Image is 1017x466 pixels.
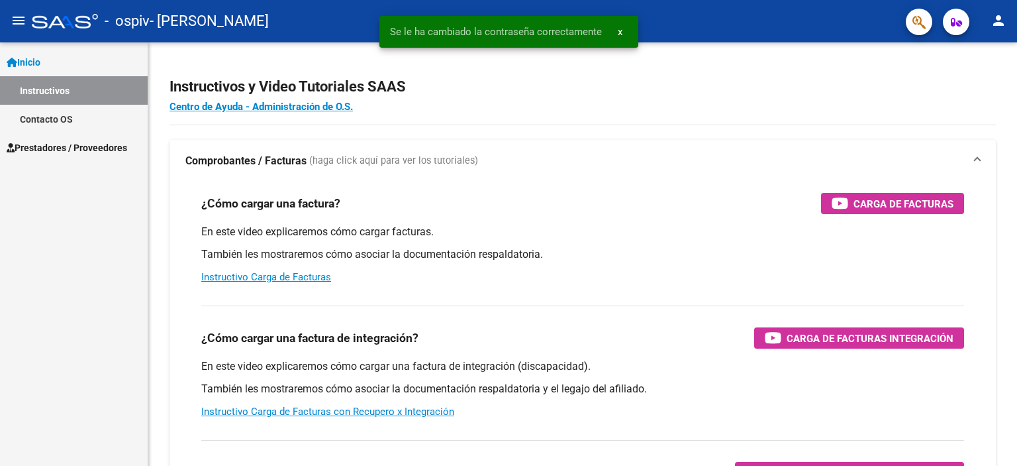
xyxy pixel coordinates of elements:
p: En este video explicaremos cómo cargar una factura de integración (discapacidad). [201,359,964,374]
span: (haga click aquí para ver los tutoriales) [309,154,478,168]
span: - ospiv [105,7,150,36]
h3: ¿Cómo cargar una factura? [201,194,340,213]
span: Inicio [7,55,40,70]
mat-icon: person [991,13,1006,29]
button: Carga de Facturas [821,193,964,214]
button: Carga de Facturas Integración [754,327,964,349]
span: Carga de Facturas [853,196,953,212]
a: Centro de Ayuda - Administración de O.S. [169,101,353,113]
span: Se le ha cambiado la contraseña correctamente [390,25,602,38]
p: En este video explicaremos cómo cargar facturas. [201,225,964,239]
span: Carga de Facturas Integración [787,330,953,347]
h2: Instructivos y Video Tutoriales SAAS [169,74,996,99]
a: Instructivo Carga de Facturas con Recupero x Integración [201,406,454,418]
button: x [607,20,633,44]
mat-icon: menu [11,13,26,29]
iframe: Intercom live chat [972,421,1004,453]
p: También les mostraremos cómo asociar la documentación respaldatoria y el legajo del afiliado. [201,382,964,396]
mat-expansion-panel-header: Comprobantes / Facturas (haga click aquí para ver los tutoriales) [169,140,996,182]
span: x [618,26,622,38]
h3: ¿Cómo cargar una factura de integración? [201,329,418,347]
a: Instructivo Carga de Facturas [201,271,331,283]
span: - [PERSON_NAME] [150,7,269,36]
strong: Comprobantes / Facturas [185,154,307,168]
span: Prestadores / Proveedores [7,141,127,155]
p: También les mostraremos cómo asociar la documentación respaldatoria. [201,247,964,262]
